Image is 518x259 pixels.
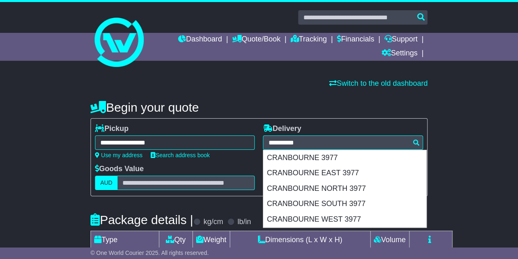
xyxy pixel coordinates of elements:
[204,218,223,227] label: kg/cm
[263,181,426,197] div: CRANBOURNE NORTH 3977
[384,33,417,47] a: Support
[291,33,327,47] a: Tracking
[90,213,193,227] h4: Package details |
[90,231,159,249] td: Type
[232,33,280,47] a: Quote/Book
[95,152,143,158] a: Use my address
[95,176,118,190] label: AUD
[151,152,210,158] a: Search address book
[263,124,301,133] label: Delivery
[90,250,209,256] span: © One World Courier 2025. All rights reserved.
[381,47,417,61] a: Settings
[238,218,251,227] label: lb/in
[95,165,144,174] label: Goods Value
[337,33,374,47] a: Financials
[263,212,426,227] div: CRANBOURNE WEST 3977
[263,150,426,166] div: CRANBOURNE 3977
[178,33,222,47] a: Dashboard
[263,135,423,150] typeahead: Please provide city
[263,196,426,212] div: CRANBOURNE SOUTH 3977
[95,124,129,133] label: Pickup
[263,165,426,181] div: CRANBOURNE EAST 3977
[329,79,428,87] a: Switch to the old dashboard
[192,231,230,249] td: Weight
[230,231,370,249] td: Dimensions (L x W x H)
[370,231,409,249] td: Volume
[159,231,192,249] td: Qty
[90,101,428,114] h4: Begin your quote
